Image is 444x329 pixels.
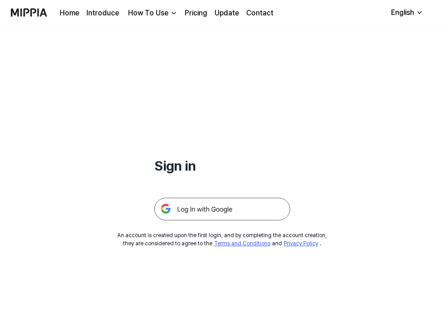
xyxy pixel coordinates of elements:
[389,7,416,18] div: English
[154,198,290,220] img: 구글 로그인 버튼
[126,8,177,19] button: How To Use
[170,10,177,17] img: down
[215,8,239,19] a: Update
[284,240,318,247] a: Privacy Policy
[86,8,119,19] a: Introduce
[384,4,429,22] button: English
[214,240,270,247] a: Terms and Conditions
[126,8,170,19] div: How To Use
[117,231,327,248] div: An account is created upon the first login, and by completing the account creation, they are cons...
[154,156,290,176] h1: Sign in
[60,8,79,19] a: Home
[185,8,207,19] a: Pricing
[246,8,273,19] a: Contact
